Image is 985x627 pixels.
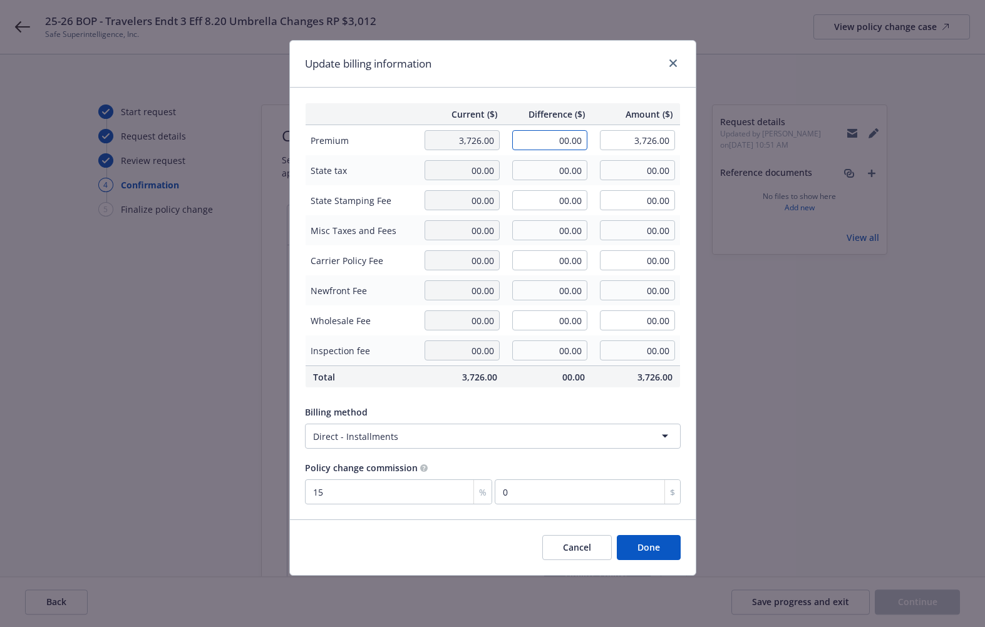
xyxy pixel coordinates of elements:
button: Cancel [542,535,612,560]
a: close [666,56,681,71]
span: Wholesale Fee [311,314,413,327]
span: Newfront Fee [311,284,413,297]
h1: Update billing information [305,56,431,72]
span: Inspection fee [311,344,413,357]
span: Premium [311,134,413,147]
span: State Stamping Fee [311,194,413,207]
span: State tax [311,164,413,177]
span: 3,726.00 [600,370,673,384]
button: Done [617,535,681,560]
span: Total [313,370,410,384]
span: % [479,486,487,499]
span: 3,726.00 [425,370,497,384]
span: Misc Taxes and Fees [311,224,413,237]
span: Amount ($) [600,108,673,121]
span: Current ($) [425,108,497,121]
span: $ [670,486,675,499]
span: Difference ($) [512,108,585,121]
span: Policy change commission [305,462,418,474]
span: 00.00 [512,370,585,384]
span: Billing method [305,406,368,418]
span: Carrier Policy Fee [311,254,413,267]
